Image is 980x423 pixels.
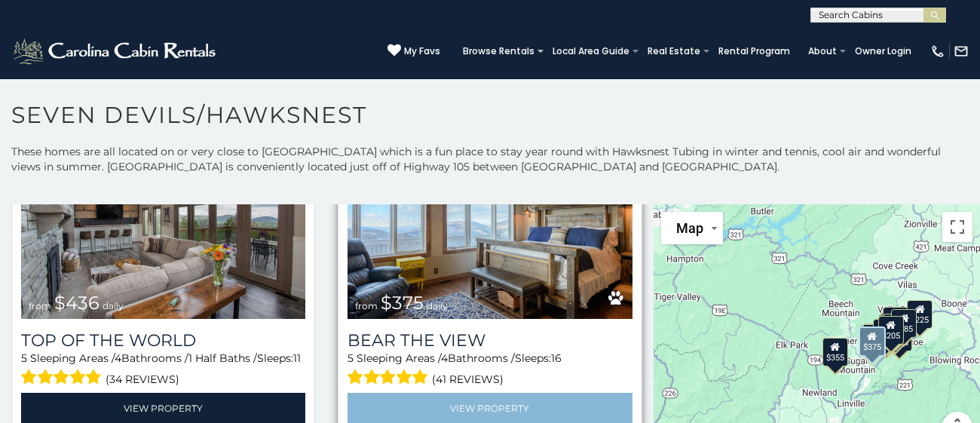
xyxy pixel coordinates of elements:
a: Real Estate [640,41,708,62]
span: My Favs [404,44,440,58]
span: 11 [293,351,301,365]
div: $330 [874,319,899,348]
span: Map [676,220,703,236]
img: White-1-2.png [11,36,220,66]
div: $355 [822,338,848,366]
a: Local Area Guide [545,41,637,62]
a: Browse Rentals [455,41,542,62]
div: $225 [908,300,933,329]
span: 5 [21,351,27,365]
button: Change map style [661,212,723,244]
span: 4 [441,351,448,365]
span: daily [427,300,448,311]
div: $205 [878,316,904,345]
a: Owner Login [847,41,919,62]
span: 5 [348,351,354,365]
button: Toggle fullscreen view [942,212,972,242]
a: Top of the World from $436 daily [21,128,305,319]
a: Rental Program [711,41,798,62]
img: mail-regular-white.png [954,44,969,59]
a: About [801,41,844,62]
div: Sleeping Areas / Bathrooms / Sleeps: [21,351,305,389]
span: $436 [54,292,100,314]
span: (41 reviews) [432,369,504,389]
a: Bear The View from $375 daily [348,128,632,319]
span: $375 [381,292,424,314]
span: (34 reviews) [106,369,179,389]
a: My Favs [387,44,440,59]
div: $230 [884,307,909,336]
span: 16 [551,351,562,365]
span: 1 Half Baths / [188,351,257,365]
div: $375 [859,326,886,357]
div: $485 [892,308,917,337]
a: Bear The View [348,330,632,351]
div: Sleeping Areas / Bathrooms / Sleeps: [348,351,632,389]
span: daily [103,300,124,311]
div: $205 [878,315,904,344]
div: $195 [887,322,912,351]
img: Bear The View [348,128,632,319]
span: from [29,300,51,311]
img: phone-regular-white.png [930,44,945,59]
span: 4 [115,351,121,365]
a: Top of the World [21,330,305,351]
img: Top of the World [21,128,305,319]
span: from [355,300,378,311]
